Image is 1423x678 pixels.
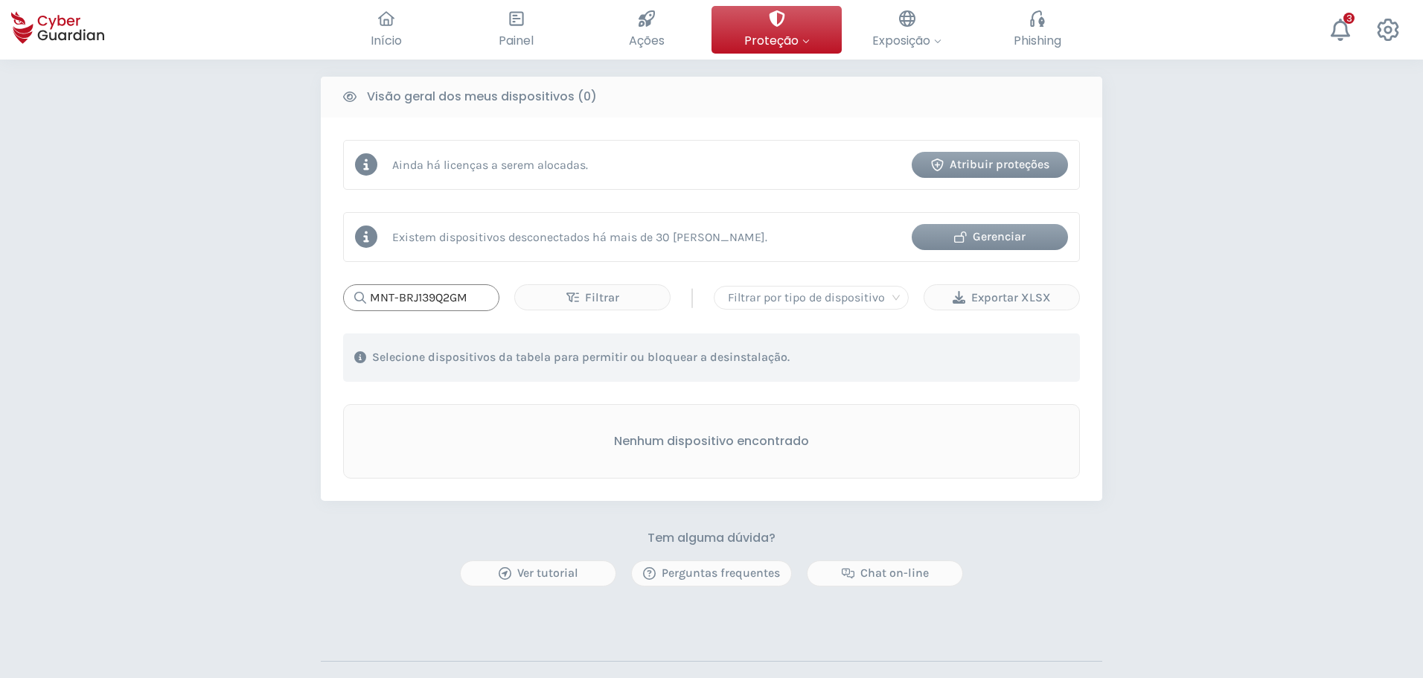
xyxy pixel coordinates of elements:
[643,564,780,582] div: Perguntas frequentes
[872,31,941,50] span: Exposição
[367,88,597,106] b: Visão geral dos meus dispositivos (0)
[972,6,1102,54] button: Phishing
[514,284,671,310] button: Filtrar
[923,228,1057,246] div: Gerenciar
[936,289,1068,307] div: Exportar XLSX
[460,560,616,586] button: Ver tutorial
[807,560,963,586] button: Chat on-line
[912,152,1068,178] button: Atribuir proteções
[924,284,1080,310] button: Exportar XLSX
[499,31,534,50] span: Painel
[923,156,1057,173] div: Atribuir proteções
[343,404,1080,479] div: Nenhum dispositivo encontrado
[629,31,665,50] span: Ações
[912,224,1068,250] button: Gerenciar
[392,158,588,172] p: Ainda há licenças a serem alocadas.
[321,6,451,54] button: Início
[819,564,951,582] div: Chat on-line
[1014,31,1061,50] span: Phishing
[744,31,810,50] span: Proteção
[711,6,842,54] button: Proteção
[631,560,792,586] button: Perguntas frequentes
[689,287,695,309] span: |
[526,289,659,307] div: Filtrar
[343,284,499,311] input: Buscar...
[472,564,604,582] div: Ver tutorial
[371,31,402,50] span: Início
[372,350,790,365] p: Selecione dispositivos da tabela para permitir ou bloquear a desinstalação.
[451,6,581,54] button: Painel
[581,6,711,54] button: Ações
[842,6,972,54] button: Exposição
[392,230,767,244] p: Existem dispositivos desconectados há mais de 30 [PERSON_NAME].
[647,531,776,546] h3: Tem alguma dúvida?
[1343,13,1355,24] div: 3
